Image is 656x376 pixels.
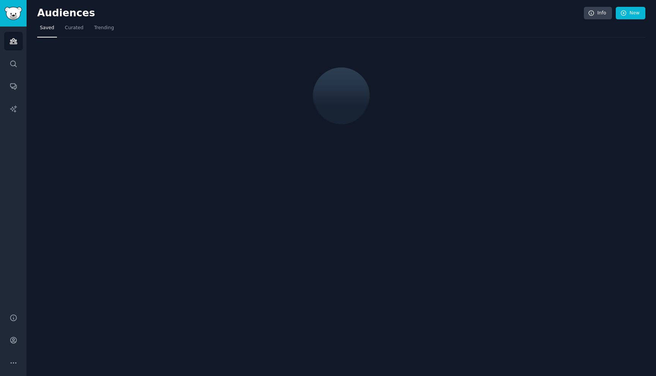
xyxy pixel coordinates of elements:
[62,22,86,38] a: Curated
[37,7,584,19] h2: Audiences
[40,25,54,31] span: Saved
[91,22,117,38] a: Trending
[584,7,612,20] a: Info
[94,25,114,31] span: Trending
[65,25,84,31] span: Curated
[616,7,645,20] a: New
[5,7,22,20] img: GummySearch logo
[37,22,57,38] a: Saved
